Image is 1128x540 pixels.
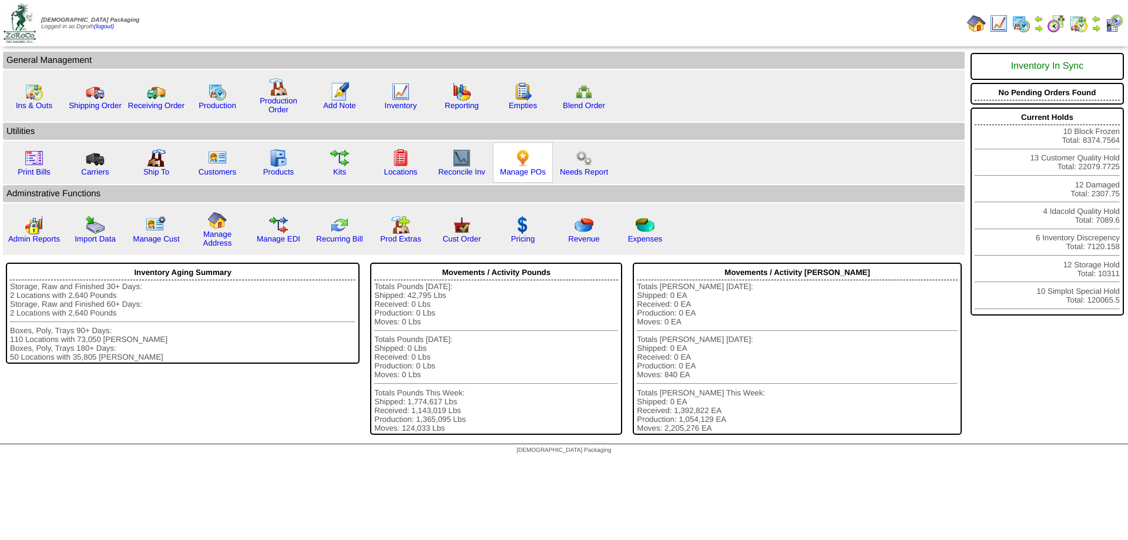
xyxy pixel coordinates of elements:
[199,167,236,176] a: Customers
[4,4,36,43] img: zoroco-logo-small.webp
[18,167,51,176] a: Print Bills
[516,447,611,454] span: [DEMOGRAPHIC_DATA] Packaging
[513,82,532,101] img: workorder.gif
[374,265,618,280] div: Movements / Activity Pounds
[10,265,355,280] div: Inventory Aging Summary
[391,82,410,101] img: line_graph.gif
[1034,24,1043,33] img: arrowright.gif
[208,82,227,101] img: calendarprod.gif
[81,167,109,176] a: Carriers
[203,230,232,247] a: Manage Address
[263,167,294,176] a: Products
[269,216,288,234] img: edi.gif
[269,78,288,96] img: factory.gif
[1069,14,1088,33] img: calendarinout.gif
[975,55,1120,78] div: Inventory In Sync
[86,216,105,234] img: import.gif
[133,234,179,243] a: Manage Cust
[975,110,1120,125] div: Current Holds
[374,282,618,432] div: Totals Pounds [DATE]: Shipped: 42,795 Lbs Received: 0 Lbs Production: 0 Lbs Moves: 0 Lbs Totals P...
[452,216,471,234] img: cust_order.png
[637,282,958,432] div: Totals [PERSON_NAME] [DATE]: Shipped: 0 EA Received: 0 EA Production: 0 EA Moves: 0 EA Totals [PE...
[147,149,166,167] img: factory2.gif
[41,17,139,30] span: Logged in as Dgroth
[128,101,184,110] a: Receiving Order
[452,149,471,167] img: line_graph2.gif
[513,216,532,234] img: dollar.gif
[513,149,532,167] img: po.png
[509,101,537,110] a: Empties
[269,149,288,167] img: cabinet.gif
[1047,14,1066,33] img: calendarblend.gif
[143,167,169,176] a: Ship To
[971,108,1124,316] div: 10 Block Frozen Total: 8374.7564 13 Customer Quality Hold Total: 22079.7725 12 Damaged Total: 230...
[330,216,349,234] img: reconcile.gif
[500,167,546,176] a: Manage POs
[575,149,593,167] img: workflow.png
[330,82,349,101] img: orders.gif
[323,101,356,110] a: Add Note
[94,24,114,30] a: (logout)
[380,234,421,243] a: Prod Extras
[25,82,43,101] img: calendarinout.gif
[1104,14,1123,33] img: calendarcustomer.gif
[208,211,227,230] img: home.gif
[989,14,1008,33] img: line_graph.gif
[975,85,1120,100] div: No Pending Orders Found
[208,149,227,167] img: customers.gif
[1034,14,1043,24] img: arrowleft.gif
[333,167,346,176] a: Kits
[146,216,167,234] img: managecust.png
[41,17,139,24] span: [DEMOGRAPHIC_DATA] Packaging
[330,149,349,167] img: workflow.gif
[636,216,654,234] img: pie_chart2.png
[25,149,43,167] img: invoice2.gif
[75,234,116,243] a: Import Data
[575,216,593,234] img: pie_chart.png
[1092,24,1101,33] img: arrowright.gif
[86,149,105,167] img: truck3.gif
[3,185,965,202] td: Adminstrative Functions
[199,101,236,110] a: Production
[445,101,479,110] a: Reporting
[8,234,60,243] a: Admin Reports
[385,101,417,110] a: Inventory
[511,234,535,243] a: Pricing
[257,234,300,243] a: Manage EDI
[3,52,965,69] td: General Management
[3,123,965,140] td: Utilities
[628,234,663,243] a: Expenses
[560,167,608,176] a: Needs Report
[452,82,471,101] img: graph.gif
[637,265,958,280] div: Movements / Activity [PERSON_NAME]
[260,96,297,114] a: Production Order
[438,167,485,176] a: Reconcile Inv
[563,101,605,110] a: Blend Order
[391,149,410,167] img: locations.gif
[25,216,43,234] img: graph2.png
[442,234,481,243] a: Cust Order
[568,234,599,243] a: Revenue
[967,14,986,33] img: home.gif
[316,234,362,243] a: Recurring Bill
[10,282,355,361] div: Storage, Raw and Finished 30+ Days: 2 Locations with 2,640 Pounds Storage, Raw and Finished 60+ D...
[1092,14,1101,24] img: arrowleft.gif
[86,82,105,101] img: truck.gif
[147,82,166,101] img: truck2.gif
[1012,14,1030,33] img: calendarprod.gif
[391,216,410,234] img: prodextras.gif
[69,101,122,110] a: Shipping Order
[16,101,52,110] a: Ins & Outs
[384,167,417,176] a: Locations
[575,82,593,101] img: network.png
